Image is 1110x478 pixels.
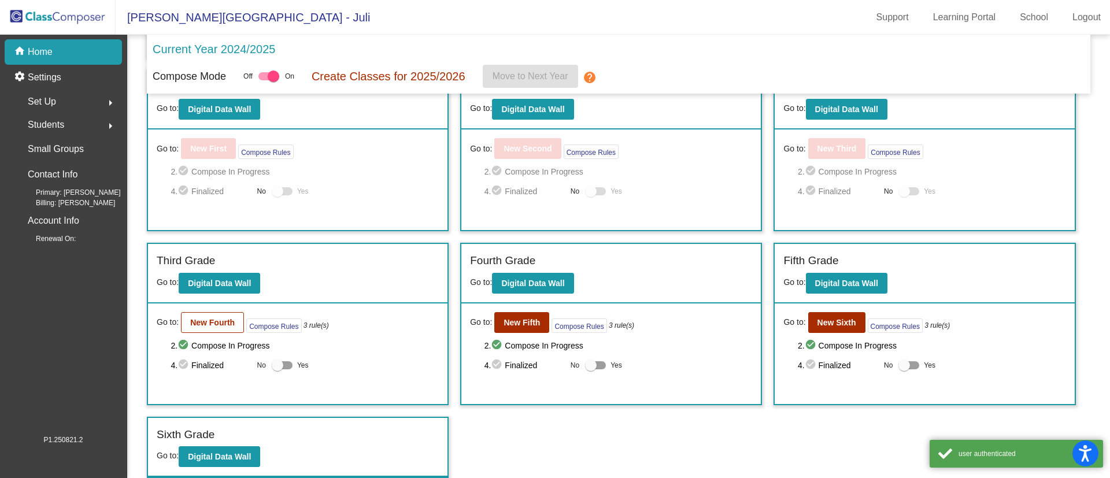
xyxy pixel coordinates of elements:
[484,339,753,353] span: 2. Compose In Progress
[491,358,505,372] mat-icon: check_circle
[798,358,878,372] span: 4. Finalized
[304,320,329,331] i: 3 rule(s)
[492,273,573,294] button: Digital Data Wall
[470,277,492,287] span: Go to:
[808,312,865,333] button: New Sixth
[501,279,564,288] b: Digital Data Wall
[924,358,935,372] span: Yes
[1011,8,1057,27] a: School
[493,71,568,81] span: Move to Next Year
[28,213,79,229] p: Account Info
[798,165,1066,179] span: 2. Compose In Progress
[177,165,191,179] mat-icon: check_circle
[17,187,121,198] span: Primary: [PERSON_NAME]
[783,253,838,269] label: Fifth Grade
[783,143,805,155] span: Go to:
[28,166,77,183] p: Contact Info
[571,360,579,370] span: No
[805,165,819,179] mat-icon: check_circle
[179,446,260,467] button: Digital Data Wall
[177,184,191,198] mat-icon: check_circle
[501,105,564,114] b: Digital Data Wall
[815,279,878,288] b: Digital Data Wall
[153,40,275,58] p: Current Year 2024/2025
[190,318,235,327] b: New Fourth
[806,273,887,294] button: Digital Data Wall
[783,316,805,328] span: Go to:
[484,358,565,372] span: 4. Finalized
[470,253,535,269] label: Fourth Grade
[257,360,266,370] span: No
[103,119,117,133] mat-icon: arrow_right
[806,99,887,120] button: Digital Data Wall
[181,312,244,333] button: New Fourth
[188,105,251,114] b: Digital Data Wall
[470,103,492,113] span: Go to:
[157,253,215,269] label: Third Grade
[959,449,1094,459] div: user authenticated
[17,234,76,244] span: Renewal On:
[564,144,619,159] button: Compose Rules
[153,69,226,84] p: Compose Mode
[924,320,950,331] i: 3 rule(s)
[610,358,622,372] span: Yes
[504,144,552,153] b: New Second
[491,339,505,353] mat-icon: check_circle
[171,165,439,179] span: 2. Compose In Progress
[14,45,28,59] mat-icon: home
[808,138,866,159] button: New Third
[867,8,918,27] a: Support
[884,186,893,197] span: No
[157,277,179,287] span: Go to:
[103,96,117,110] mat-icon: arrow_right
[190,144,227,153] b: New First
[924,8,1005,27] a: Learning Portal
[188,279,251,288] b: Digital Data Wall
[179,273,260,294] button: Digital Data Wall
[805,184,819,198] mat-icon: check_circle
[583,71,597,84] mat-icon: help
[181,138,236,159] button: New First
[177,339,191,353] mat-icon: check_circle
[798,184,878,198] span: 4. Finalized
[28,71,61,84] p: Settings
[552,318,606,333] button: Compose Rules
[17,198,115,208] span: Billing: [PERSON_NAME]
[494,138,561,159] button: New Second
[188,452,251,461] b: Digital Data Wall
[609,320,634,331] i: 3 rule(s)
[243,71,253,81] span: Off
[28,117,64,133] span: Students
[1063,8,1110,27] a: Logout
[783,103,805,113] span: Go to:
[157,143,179,155] span: Go to:
[805,358,819,372] mat-icon: check_circle
[157,427,214,443] label: Sixth Grade
[924,184,935,198] span: Yes
[171,184,251,198] span: 4. Finalized
[28,141,84,157] p: Small Groups
[312,68,465,85] p: Create Classes for 2025/2026
[116,8,370,27] span: [PERSON_NAME][GEOGRAPHIC_DATA] - Juli
[805,339,819,353] mat-icon: check_circle
[484,184,565,198] span: 4. Finalized
[171,358,251,372] span: 4. Finalized
[815,105,878,114] b: Digital Data Wall
[571,186,579,197] span: No
[246,318,301,333] button: Compose Rules
[470,316,492,328] span: Go to:
[257,186,266,197] span: No
[157,316,179,328] span: Go to:
[285,71,294,81] span: On
[179,99,260,120] button: Digital Data Wall
[157,103,179,113] span: Go to:
[492,99,573,120] button: Digital Data Wall
[494,312,549,333] button: New Fifth
[491,184,505,198] mat-icon: check_circle
[297,358,309,372] span: Yes
[491,165,505,179] mat-icon: check_circle
[884,360,893,370] span: No
[610,184,622,198] span: Yes
[817,318,856,327] b: New Sixth
[157,451,179,460] span: Go to:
